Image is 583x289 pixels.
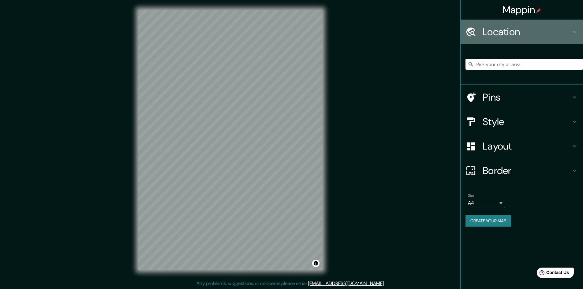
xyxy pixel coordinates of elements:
div: Layout [461,134,583,158]
button: Toggle attribution [312,260,320,267]
h4: Location [483,26,571,38]
p: Any problems, suggestions, or concerns please email . [196,280,385,287]
h4: Mappin [503,4,541,16]
h4: Pins [483,91,571,103]
h4: Style [483,116,571,128]
div: . [386,280,387,287]
div: Pins [461,85,583,109]
h4: Border [483,165,571,177]
div: Style [461,109,583,134]
div: A4 [468,198,505,208]
button: Create your map [465,215,511,227]
input: Pick your city or area [465,59,583,70]
div: Location [461,20,583,44]
div: Border [461,158,583,183]
label: Size [468,193,474,198]
a: [EMAIL_ADDRESS][DOMAIN_NAME] [308,280,384,287]
canvas: Map [138,10,323,270]
h4: Layout [483,140,571,152]
iframe: Help widget launcher [529,265,576,282]
img: pin-icon.png [536,8,541,13]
